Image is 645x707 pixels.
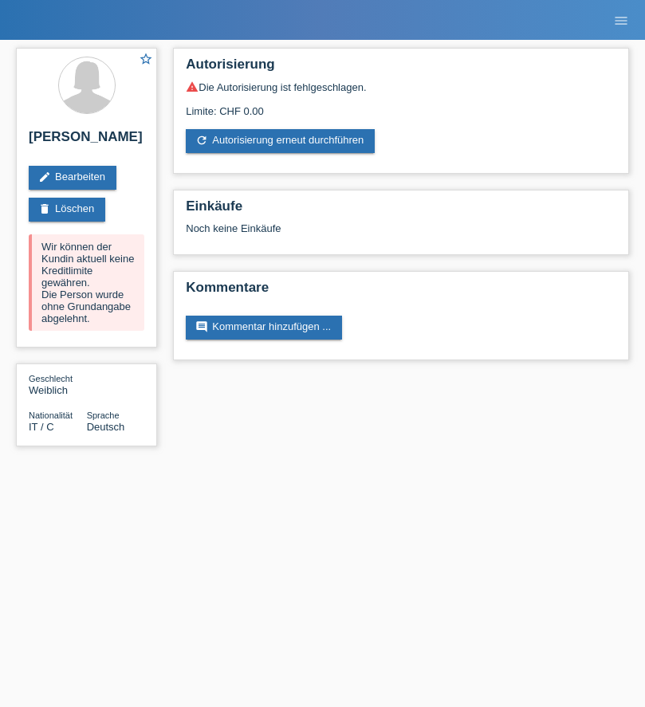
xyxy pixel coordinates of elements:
[87,410,120,420] span: Sprache
[186,81,199,93] i: warning
[186,81,616,93] div: Die Autorisierung ist fehlgeschlagen.
[38,202,51,215] i: delete
[29,374,73,383] span: Geschlecht
[605,15,637,25] a: menu
[186,316,342,340] a: commentKommentar hinzufügen ...
[195,134,208,147] i: refresh
[29,166,116,190] a: editBearbeiten
[87,421,125,433] span: Deutsch
[186,129,375,153] a: refreshAutorisierung erneut durchführen
[38,171,51,183] i: edit
[186,93,616,117] div: Limite: CHF 0.00
[139,52,153,69] a: star_border
[29,410,73,420] span: Nationalität
[613,13,629,29] i: menu
[29,129,144,153] h2: [PERSON_NAME]
[186,57,616,81] h2: Autorisierung
[29,198,105,222] a: deleteLöschen
[139,52,153,66] i: star_border
[29,421,54,433] span: Italien / C / 14.01.1972
[186,280,616,304] h2: Kommentare
[186,222,616,246] div: Noch keine Einkäufe
[29,234,144,331] div: Wir können der Kundin aktuell keine Kreditlimite gewähren. Die Person wurde ohne Grundangabe abge...
[29,372,87,396] div: Weiblich
[195,320,208,333] i: comment
[186,198,616,222] h2: Einkäufe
